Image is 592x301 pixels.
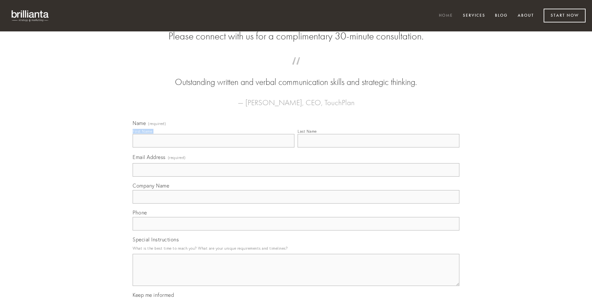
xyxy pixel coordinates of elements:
[133,120,146,126] span: Name
[544,9,586,22] a: Start Now
[148,122,166,126] span: (required)
[298,129,317,134] div: Last Name
[133,182,169,189] span: Company Name
[491,11,512,21] a: Blog
[168,153,186,162] span: (required)
[133,292,174,298] span: Keep me informed
[459,11,489,21] a: Services
[133,154,166,160] span: Email Address
[133,244,459,253] p: What is the best time to reach you? What are your unique requirements and timelines?
[435,11,457,21] a: Home
[133,236,179,243] span: Special Instructions
[133,30,459,42] h2: Please connect with us for a complimentary 30-minute consultation.
[514,11,538,21] a: About
[133,129,152,134] div: First Name
[6,6,54,25] img: brillianta - research, strategy, marketing
[143,88,449,109] figcaption: — [PERSON_NAME], CEO, TouchPlan
[133,209,147,216] span: Phone
[143,63,449,76] span: “
[143,63,449,88] blockquote: Outstanding written and verbal communication skills and strategic thinking.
